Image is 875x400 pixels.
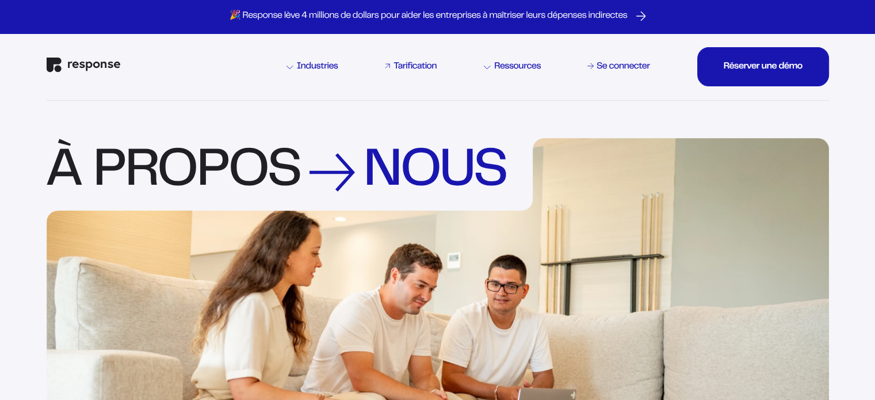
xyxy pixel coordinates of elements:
[364,148,507,196] font: Nous
[586,60,652,74] a: Se connecter
[230,12,628,20] font: 🎉 Response lève 4 millions de dollars pour aider les entreprises à maîtriser leurs dépenses indir...
[494,63,541,71] font: Ressources
[393,63,437,71] font: Tarification
[697,47,829,86] button: Réserver une démoRéserver une démoRéserver une démoRéserver une démo
[597,63,650,71] font: Se connecter
[47,58,120,75] a: Réponse Accueil
[724,63,803,71] font: Réserver une démo
[383,60,439,74] a: Tarification
[297,63,338,71] font: Industries
[47,148,301,196] font: À propos
[47,58,120,73] img: Logo de réponse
